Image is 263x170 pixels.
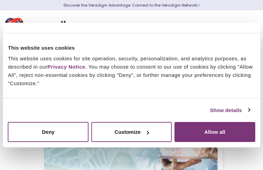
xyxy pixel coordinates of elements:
button: Deny [8,122,89,142]
span: Learn More [197,2,200,8]
img: Veradigm logo [5,16,88,38]
button: Toggle Navigation Menu [242,18,253,36]
div: This website uses cookies [8,43,255,52]
button: Customize [91,122,172,142]
div: This website uses cookies for site operation, security, personalization, and analytics purposes, ... [8,54,255,88]
a: Show details [210,106,250,114]
a: Privacy Notice [47,64,85,70]
a: Discover the Veradigm Advantage: Connect to the Veradigm NetworkLearn More [64,2,200,8]
button: Allow all [174,122,255,142]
